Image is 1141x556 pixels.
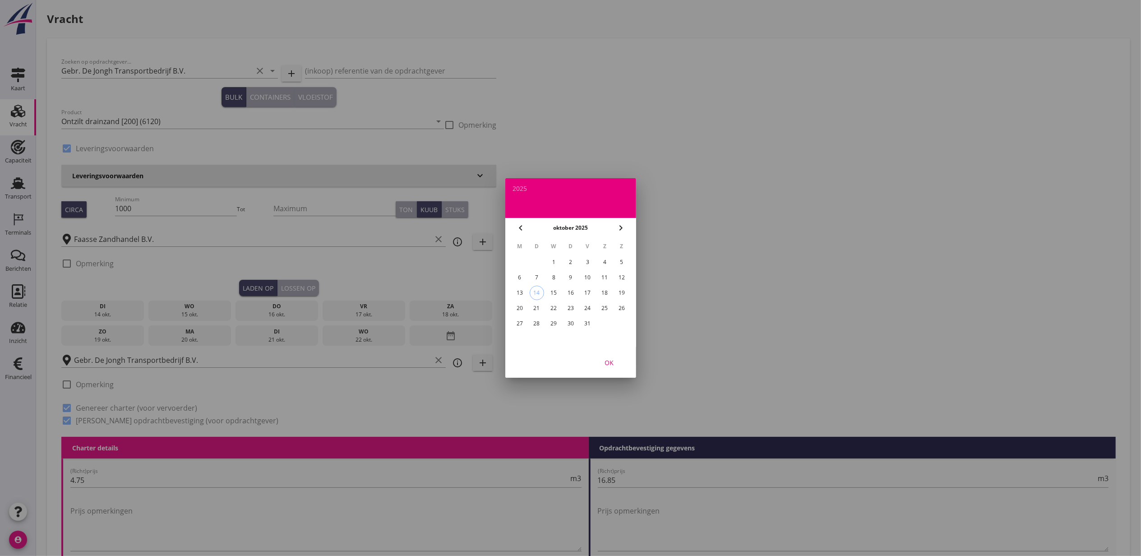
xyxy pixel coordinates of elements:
[546,316,561,331] button: 29
[512,286,527,300] button: 13
[512,301,527,315] button: 20
[615,222,626,233] i: chevron_right
[529,316,544,331] button: 28
[512,270,527,285] button: 6
[614,270,629,285] button: 12
[614,286,629,300] button: 19
[580,270,595,285] button: 10
[563,239,579,254] th: D
[596,358,622,367] div: OK
[513,185,629,192] div: 2025
[546,301,561,315] button: 22
[512,239,528,254] th: M
[546,255,561,269] button: 1
[597,286,612,300] button: 18
[580,255,595,269] button: 3
[580,286,595,300] button: 17
[597,270,612,285] button: 11
[580,301,595,315] button: 24
[580,316,595,331] button: 31
[512,316,527,331] button: 27
[579,239,596,254] th: V
[589,354,629,371] button: OK
[596,239,613,254] th: Z
[529,301,544,315] button: 21
[528,239,545,254] th: D
[530,286,543,300] div: 14
[563,316,577,331] button: 30
[563,270,577,285] button: 9
[529,286,544,300] button: 14
[545,239,562,254] th: W
[597,255,612,269] button: 4
[546,286,561,300] button: 15
[546,270,561,285] button: 8
[563,301,577,315] button: 23
[597,301,612,315] button: 25
[529,270,544,285] button: 7
[515,222,526,233] i: chevron_left
[614,239,630,254] th: Z
[614,255,629,269] button: 5
[614,301,629,315] button: 26
[563,255,577,269] button: 2
[563,286,577,300] button: 16
[550,221,591,235] button: oktober 2025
